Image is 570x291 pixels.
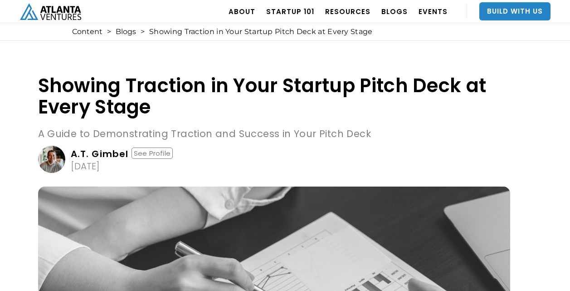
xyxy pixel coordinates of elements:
div: [DATE] [71,162,100,171]
h1: Showing Traction in Your Startup Pitch Deck at Every Stage [38,75,510,118]
div: A.T. Gimbel [71,149,129,158]
p: A Guide to Demonstrating Traction and Success in Your Pitch Deck [38,127,510,141]
div: > [141,27,145,36]
a: Build With Us [479,2,551,20]
a: Content [72,27,102,36]
a: Blogs [116,27,136,36]
a: A.T. GimbelSee Profile[DATE] [38,146,510,173]
div: > [107,27,111,36]
div: Showing Traction in Your Startup Pitch Deck at Every Stage [149,27,372,36]
div: See Profile [132,148,173,159]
